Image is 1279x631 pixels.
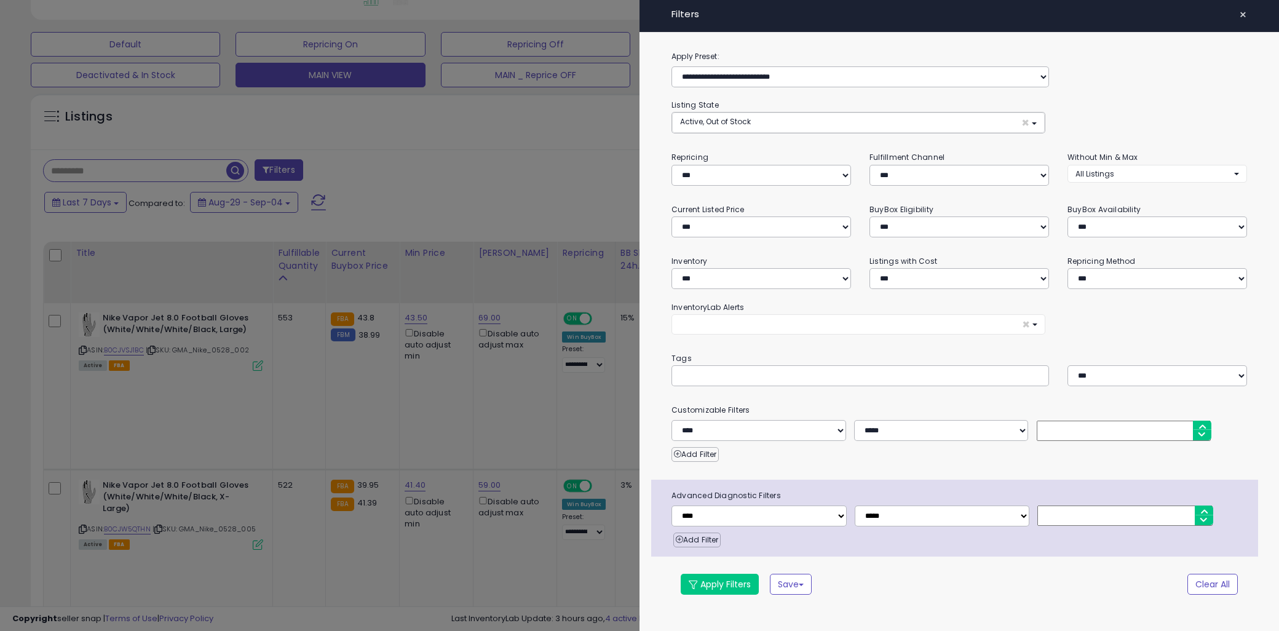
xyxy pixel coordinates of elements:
[770,574,812,595] button: Save
[1067,256,1136,266] small: Repricing Method
[1075,169,1114,179] span: All Listings
[681,574,759,595] button: Apply Filters
[1067,204,1141,215] small: BuyBox Availability
[662,489,1258,502] span: Advanced Diagnostic Filters
[1021,116,1029,129] span: ×
[673,533,721,547] button: Add Filter
[869,256,937,266] small: Listings with Cost
[1067,165,1247,183] button: All Listings
[1187,574,1238,595] button: Clear All
[1234,6,1252,23] button: ×
[671,256,707,266] small: Inventory
[662,50,1256,63] label: Apply Preset:
[671,152,708,162] small: Repricing
[680,116,751,127] span: Active, Out of Stock
[671,9,1247,20] h4: Filters
[671,314,1045,335] button: ×
[869,204,933,215] small: BuyBox Eligibility
[1022,318,1030,331] span: ×
[672,113,1045,133] button: Active, Out of Stock ×
[671,447,719,462] button: Add Filter
[1239,6,1247,23] span: ×
[671,100,719,110] small: Listing State
[869,152,944,162] small: Fulfillment Channel
[662,352,1256,365] small: Tags
[1067,152,1138,162] small: Without Min & Max
[671,204,744,215] small: Current Listed Price
[662,403,1256,417] small: Customizable Filters
[671,302,744,312] small: InventoryLab Alerts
